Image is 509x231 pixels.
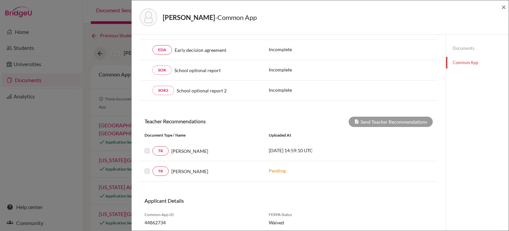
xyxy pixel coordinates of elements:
a: Documents [446,43,509,54]
a: TR [152,146,169,156]
span: - Common App [215,13,257,21]
button: Close [501,3,506,11]
strong: [PERSON_NAME] [163,13,215,21]
div: Uploaded at [264,132,363,138]
p: [DATE] 14:59:10 UTC [269,147,358,154]
span: FERPA Status [269,212,333,218]
span: 44862734 [144,219,259,226]
a: SOR [152,65,172,75]
span: School optional report 2 [177,87,227,94]
p: Incomplete [269,66,337,73]
p: Incomplete [269,46,337,53]
a: Common App [446,57,509,68]
span: × [501,2,506,12]
span: Early decision agreement [175,47,226,54]
span: Waived [269,219,333,226]
span: [PERSON_NAME] [171,148,208,155]
a: TR [152,167,169,176]
a: SOR2 [152,86,174,95]
p: Pending [269,167,358,174]
p: Incomplete [269,86,337,93]
a: EDA [152,45,172,55]
span: School optional report [174,67,221,74]
div: Send Teacher Recommendations [349,117,433,127]
h6: Applicant Details [144,197,284,204]
div: Document Type / Name [140,132,264,138]
h6: Teacher Recommendations [140,118,289,124]
span: [PERSON_NAME] [171,168,208,175]
span: Common App ID [144,212,259,218]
